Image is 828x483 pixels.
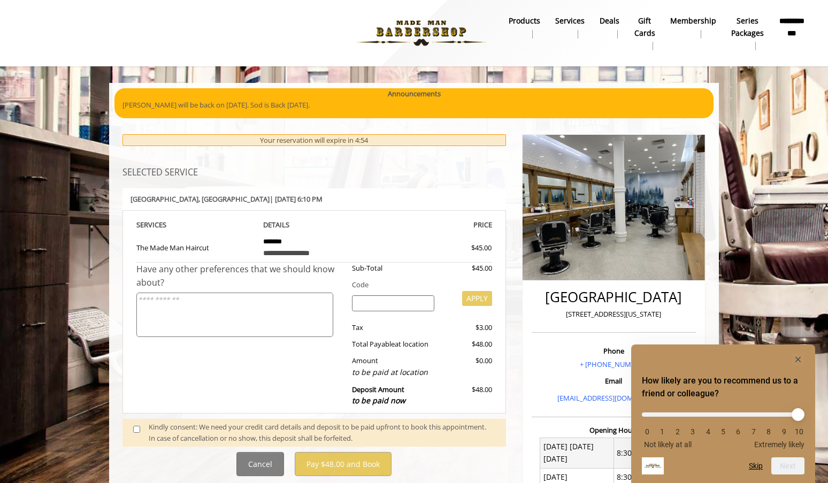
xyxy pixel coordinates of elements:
h3: SELECTED SERVICE [122,168,506,178]
a: Series packagesSeries packages [724,13,771,53]
li: 10 [794,427,804,436]
div: $0.00 [442,355,492,378]
div: Amount [344,355,443,378]
b: products [509,15,540,27]
b: Membership [670,15,716,27]
button: Pay $48.00 and Book [295,452,392,476]
div: $3.00 [442,322,492,333]
button: Next question [771,457,804,474]
a: Productsproducts [501,13,548,41]
b: Announcements [388,88,441,99]
div: Kindly consent: We need your credit card details and deposit to be paid upfront to book this appo... [149,421,495,444]
button: APPLY [462,291,492,306]
h3: Email [534,377,693,385]
b: Series packages [731,15,764,39]
b: Deposit Amount [352,385,405,406]
div: How likely are you to recommend us to a friend or colleague? Select an option from 0 to 10, with ... [642,404,804,449]
li: 2 [672,427,683,436]
a: ServicesServices [548,13,592,41]
a: Gift cardsgift cards [627,13,663,53]
div: Tax [344,322,443,333]
b: Deals [600,15,619,27]
div: Sub-Total [344,263,443,274]
h3: Opening Hours [532,426,696,434]
h2: [GEOGRAPHIC_DATA] [534,289,693,305]
div: Your reservation will expire in 4:54 [122,134,506,147]
b: gift cards [634,15,655,39]
li: 7 [748,427,759,436]
button: Skip [749,462,763,470]
button: Hide survey [792,353,804,366]
td: 8:30 AM - 7:30 PM [614,438,687,468]
h3: Phone [534,347,693,355]
span: at location [395,339,428,349]
p: [STREET_ADDRESS][US_STATE] [534,309,693,320]
div: $45.00 [433,242,492,254]
li: 3 [687,427,698,436]
a: DealsDeals [592,13,627,41]
li: 8 [763,427,774,436]
span: , [GEOGRAPHIC_DATA] [198,194,270,204]
div: $48.00 [442,339,492,350]
a: + [PHONE_NUMBER]. [580,359,647,369]
li: 5 [718,427,729,436]
th: SERVICE [136,219,255,231]
div: $45.00 [442,263,492,274]
div: to be paid at location [352,366,435,378]
div: $48.00 [442,384,492,407]
p: [PERSON_NAME] will be back on [DATE]. Sod is Back [DATE]. [122,99,706,111]
td: The Made Man Haircut [136,231,255,263]
span: to be paid now [352,395,405,405]
div: Have any other preferences that we should know about? [136,263,344,290]
b: [GEOGRAPHIC_DATA] | [DATE] 6:10 PM [131,194,323,204]
span: Not likely at all [644,440,692,449]
li: 9 [779,427,789,436]
img: Made Man Barbershop logo [348,4,495,63]
h2: How likely are you to recommend us to a friend or colleague? Select an option from 0 to 10, with ... [642,374,804,400]
a: [EMAIL_ADDRESS][DOMAIN_NAME] [557,393,670,403]
td: [DATE] [DATE] [DATE] [540,438,614,468]
span: S [163,220,166,229]
button: Cancel [236,452,284,476]
div: Total Payable [344,339,443,350]
li: 1 [657,427,668,436]
span: Extremely likely [754,440,804,449]
li: 0 [642,427,653,436]
div: How likely are you to recommend us to a friend or colleague? Select an option from 0 to 10, with ... [642,353,804,474]
b: Services [555,15,585,27]
th: DETAILS [255,219,374,231]
th: PRICE [373,219,492,231]
li: 6 [733,427,743,436]
li: 4 [703,427,714,436]
div: Code [344,279,492,290]
a: MembershipMembership [663,13,724,41]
